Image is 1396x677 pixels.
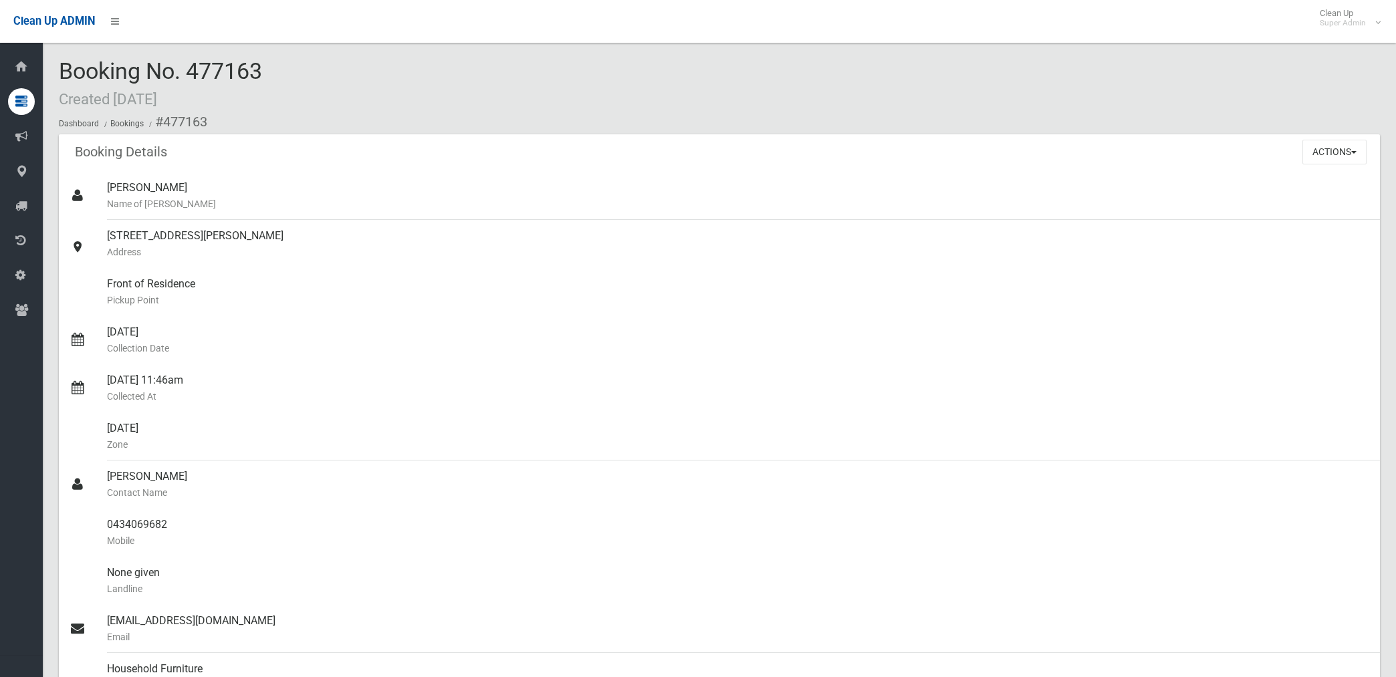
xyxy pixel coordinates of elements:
[107,244,1369,260] small: Address
[1313,8,1379,28] span: Clean Up
[146,110,207,134] li: #477163
[107,268,1369,316] div: Front of Residence
[107,436,1369,452] small: Zone
[59,57,262,110] span: Booking No. 477163
[107,364,1369,412] div: [DATE] 11:46am
[107,460,1369,509] div: [PERSON_NAME]
[107,629,1369,645] small: Email
[107,388,1369,404] small: Collected At
[1320,18,1366,28] small: Super Admin
[59,119,99,128] a: Dashboard
[59,139,183,165] header: Booking Details
[13,15,95,27] span: Clean Up ADMIN
[107,196,1369,212] small: Name of [PERSON_NAME]
[107,172,1369,220] div: [PERSON_NAME]
[107,581,1369,597] small: Landline
[110,119,144,128] a: Bookings
[107,605,1369,653] div: [EMAIL_ADDRESS][DOMAIN_NAME]
[107,340,1369,356] small: Collection Date
[107,509,1369,557] div: 0434069682
[107,220,1369,268] div: [STREET_ADDRESS][PERSON_NAME]
[107,485,1369,501] small: Contact Name
[59,90,157,108] small: Created [DATE]
[107,412,1369,460] div: [DATE]
[59,605,1380,653] a: [EMAIL_ADDRESS][DOMAIN_NAME]Email
[1302,140,1367,164] button: Actions
[107,557,1369,605] div: None given
[107,533,1369,549] small: Mobile
[107,292,1369,308] small: Pickup Point
[107,316,1369,364] div: [DATE]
